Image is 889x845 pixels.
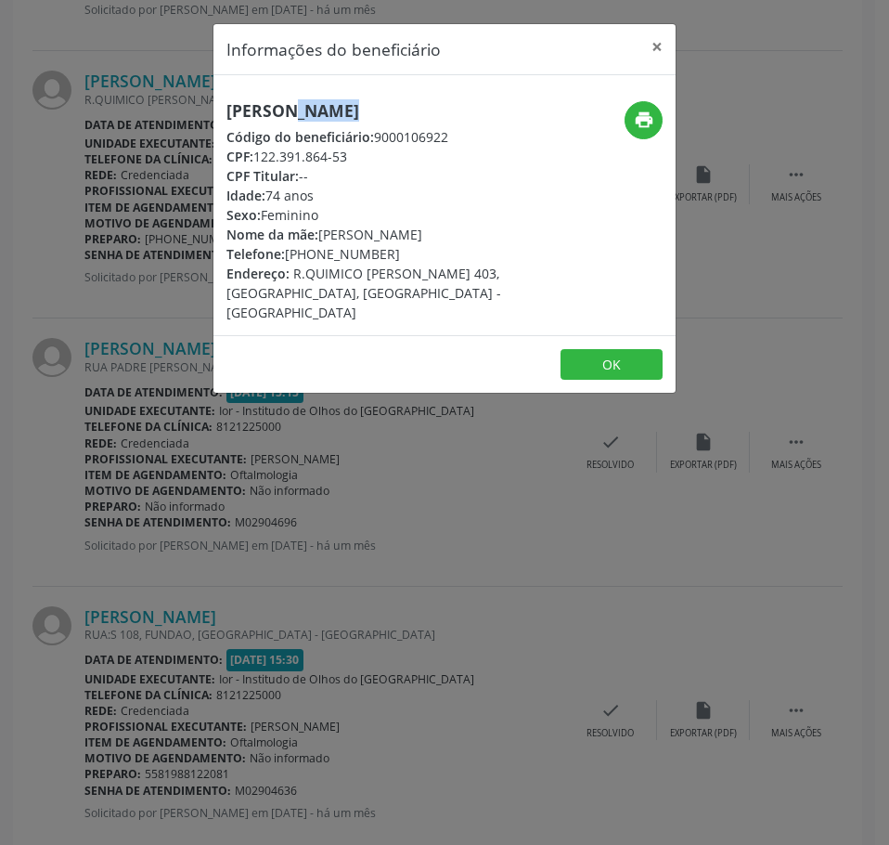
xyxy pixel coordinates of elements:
[638,24,676,70] button: Close
[226,265,501,321] span: R.QUIMICO [PERSON_NAME] 403, [GEOGRAPHIC_DATA], [GEOGRAPHIC_DATA] - [GEOGRAPHIC_DATA]
[226,265,290,282] span: Endereço:
[226,128,374,146] span: Código do beneficiário:
[226,127,509,147] div: 9000106922
[226,245,285,263] span: Telefone:
[226,244,509,264] div: [PHONE_NUMBER]
[226,167,299,185] span: CPF Titular:
[226,225,509,244] div: [PERSON_NAME]
[226,37,441,61] h5: Informações do beneficiário
[226,206,261,224] span: Sexo:
[226,147,509,166] div: 122.391.864-53
[226,148,253,165] span: CPF:
[625,101,663,139] button: print
[560,349,663,381] button: OK
[226,186,509,205] div: 74 anos
[226,101,509,121] h5: [PERSON_NAME]
[634,110,654,130] i: print
[226,226,318,243] span: Nome da mãe:
[226,187,265,204] span: Idade:
[226,166,509,186] div: --
[226,205,509,225] div: Feminino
